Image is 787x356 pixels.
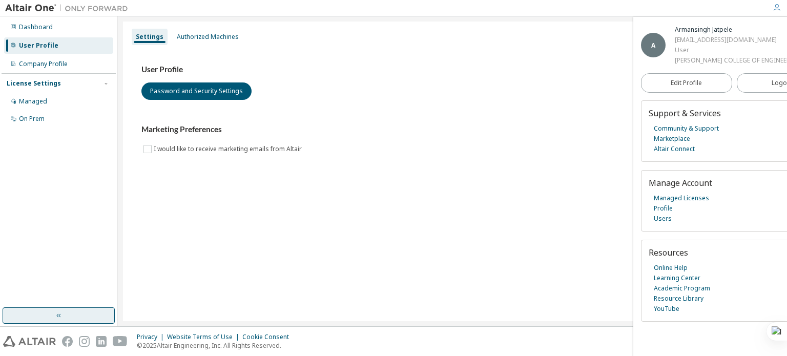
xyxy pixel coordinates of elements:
img: youtube.svg [113,336,128,347]
div: License Settings [7,79,61,88]
a: Edit Profile [641,73,732,93]
a: Managed Licenses [654,193,709,203]
img: linkedin.svg [96,336,107,347]
div: Authorized Machines [177,33,239,41]
div: Cookie Consent [242,333,295,341]
div: User Profile [19,41,58,50]
a: Altair Connect [654,144,695,154]
span: Manage Account [649,177,712,189]
a: Community & Support [654,123,719,134]
img: altair_logo.svg [3,336,56,347]
img: Altair One [5,3,133,13]
div: Company Profile [19,60,68,68]
span: Resources [649,247,688,258]
a: Online Help [654,263,688,273]
a: Learning Center [654,273,700,283]
a: Academic Program [654,283,710,294]
a: Resource Library [654,294,703,304]
h3: Marketing Preferences [141,124,763,135]
div: On Prem [19,115,45,123]
span: A [651,41,655,50]
img: facebook.svg [62,336,73,347]
p: © 2025 Altair Engineering, Inc. All Rights Reserved. [137,341,295,350]
span: Edit Profile [671,79,702,87]
a: Marketplace [654,134,690,144]
div: Settings [136,33,163,41]
a: YouTube [654,304,679,314]
img: instagram.svg [79,336,90,347]
div: Dashboard [19,23,53,31]
button: Password and Security Settings [141,82,252,100]
h3: User Profile [141,65,763,75]
label: I would like to receive marketing emails from Altair [154,143,304,155]
a: Users [654,214,672,224]
div: Website Terms of Use [167,333,242,341]
div: Managed [19,97,47,106]
span: Support & Services [649,108,721,119]
div: Privacy [137,333,167,341]
a: Profile [654,203,673,214]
